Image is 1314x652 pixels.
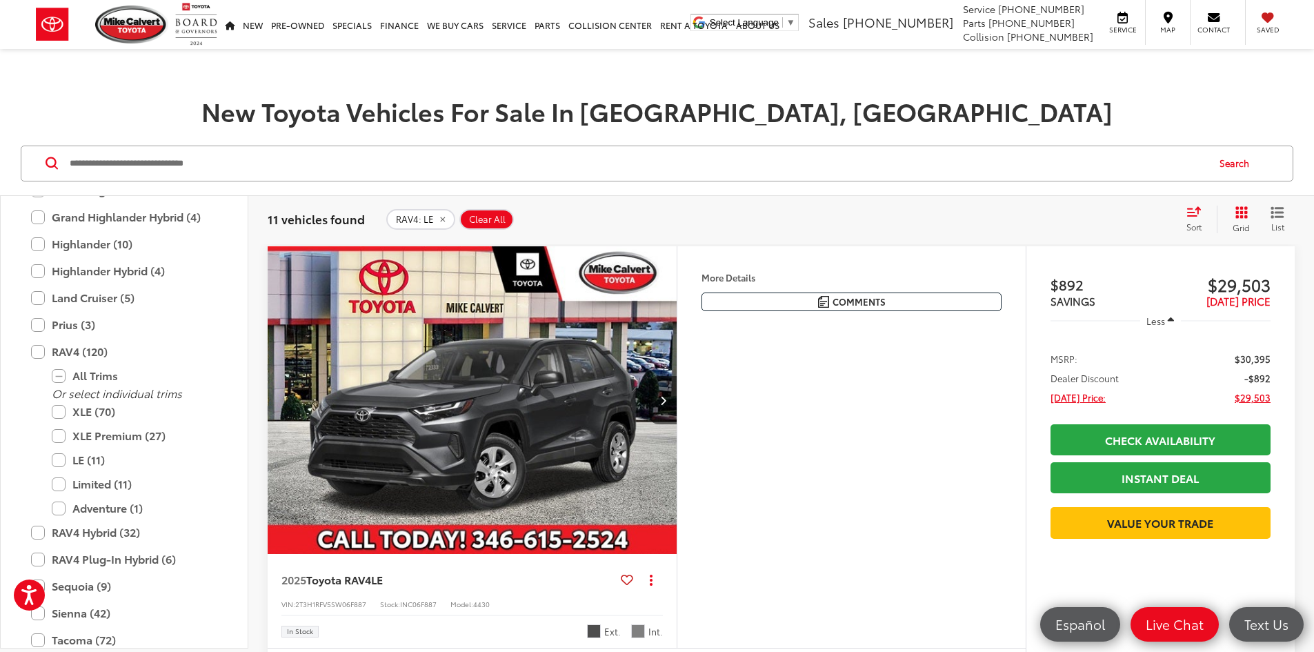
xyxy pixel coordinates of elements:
[31,232,217,256] label: Highlander (10)
[68,147,1206,180] input: Search by Make, Model, or Keyword
[1271,221,1284,233] span: List
[450,599,473,609] span: Model:
[52,424,217,448] label: XLE Premium (27)
[808,13,839,31] span: Sales
[31,601,217,625] label: Sienna (42)
[998,2,1084,16] span: [PHONE_NUMBER]
[1260,206,1295,233] button: List View
[459,209,514,230] button: Clear All
[1051,371,1119,385] span: Dealer Discount
[31,286,217,310] label: Land Cruiser (5)
[469,214,506,225] span: Clear All
[818,296,829,308] img: Comments
[396,214,434,225] span: RAV4: LE
[1233,221,1250,233] span: Grid
[1051,507,1271,538] a: Value Your Trade
[400,599,437,609] span: INC06F887
[31,313,217,337] label: Prius (3)
[371,571,383,587] span: LE
[380,599,400,609] span: Stock:
[267,246,678,554] div: 2025 Toyota RAV4 LE 0
[1051,462,1271,493] a: Instant Deal
[1051,293,1095,308] span: SAVINGS
[1051,274,1161,295] span: $892
[1051,424,1271,455] a: Check Availability
[281,571,306,587] span: 2025
[988,16,1075,30] span: [PHONE_NUMBER]
[701,293,1002,311] button: Comments
[587,624,601,638] span: Silver Sky Metallic
[268,210,365,227] span: 11 vehicles found
[963,2,995,16] span: Service
[306,571,371,587] span: Toyota RAV4
[650,574,653,585] span: dropdown dots
[1253,25,1283,34] span: Saved
[52,399,217,424] label: XLE (70)
[649,376,677,424] button: Next image
[631,624,645,638] span: Ash
[1235,391,1271,404] span: $29,503
[267,246,678,554] a: 2025 Toyota RAV4 LE2025 Toyota RAV4 LE2025 Toyota RAV4 LE2025 Toyota RAV4 LE
[31,259,217,283] label: Highlander Hybrid (4)
[701,273,1002,282] h4: More Details
[31,205,217,229] label: Grand Highlander Hybrid (4)
[1007,30,1093,43] span: [PHONE_NUMBER]
[1197,25,1230,34] span: Contact
[1235,352,1271,366] span: $30,395
[963,16,986,30] span: Parts
[281,599,295,609] span: VIN:
[1186,221,1202,233] span: Sort
[31,520,217,544] label: RAV4 Hybrid (32)
[52,385,182,401] i: Or select individual trims
[1051,391,1106,404] span: [DATE] Price:
[1206,146,1269,181] button: Search
[1040,607,1120,642] a: Español
[1140,308,1182,333] button: Less
[1179,206,1217,233] button: Select sort value
[52,364,217,388] label: All Trims
[1160,274,1271,295] span: $29,503
[31,547,217,571] label: RAV4 Plug-In Hybrid (6)
[31,574,217,598] label: Sequoia (9)
[52,496,217,520] label: Adventure (1)
[1051,352,1077,366] span: MSRP:
[386,209,455,230] button: remove RAV4: LE
[833,295,886,308] span: Comments
[843,13,953,31] span: [PHONE_NUMBER]
[31,628,217,652] label: Tacoma (72)
[1146,315,1165,327] span: Less
[52,472,217,496] label: Limited (11)
[295,599,366,609] span: 2T3H1RFV5SW06F887
[1237,615,1295,633] span: Text Us
[648,625,663,638] span: Int.
[281,572,615,587] a: 2025Toyota RAV4LE
[52,448,217,472] label: LE (11)
[1244,371,1271,385] span: -$892
[604,625,621,638] span: Ext.
[287,628,313,635] span: In Stock
[31,339,217,364] label: RAV4 (120)
[1139,615,1211,633] span: Live Chat
[963,30,1004,43] span: Collision
[1217,206,1260,233] button: Grid View
[95,6,168,43] img: Mike Calvert Toyota
[639,568,663,592] button: Actions
[1206,293,1271,308] span: [DATE] PRICE
[267,246,678,555] img: 2025 Toyota RAV4 LE
[1153,25,1183,34] span: Map
[786,17,795,28] span: ▼
[1131,607,1219,642] a: Live Chat
[473,599,490,609] span: 4430
[1229,607,1304,642] a: Text Us
[1107,25,1138,34] span: Service
[1048,615,1112,633] span: Español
